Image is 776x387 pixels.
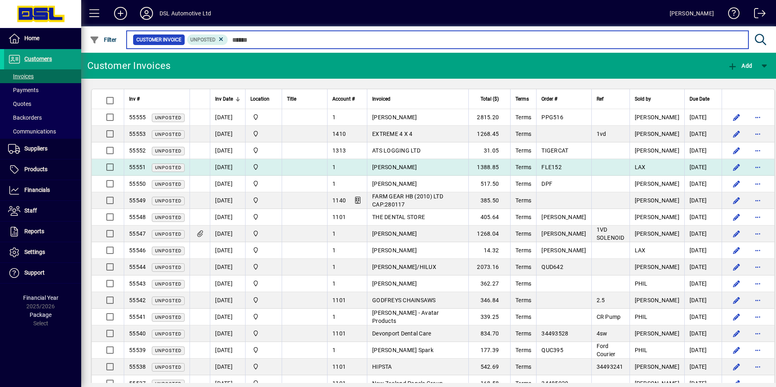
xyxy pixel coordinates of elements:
button: Edit [730,144,743,157]
td: 834.70 [468,325,510,342]
a: Staff [4,201,81,221]
span: 1 [332,230,336,237]
button: More options [751,294,764,307]
span: PPG516 [541,114,563,120]
td: [DATE] [684,159,722,176]
button: Add [726,58,754,73]
button: Edit [730,161,743,174]
span: 55548 [129,214,146,220]
td: [DATE] [684,242,722,259]
span: 55547 [129,230,146,237]
td: 385.50 [468,192,510,209]
span: EXTREME 4 X 4 [372,131,412,137]
span: 34493528 [541,330,568,337]
div: [PERSON_NAME] [670,7,714,20]
span: THE DENTAL STORE [372,214,425,220]
span: 55553 [129,131,146,137]
span: HIPSTA [372,363,392,370]
td: [DATE] [210,192,245,209]
span: Suppliers [24,145,47,152]
div: Total ($) [474,95,506,103]
td: 405.64 [468,209,510,226]
span: 55542 [129,297,146,303]
button: Edit [730,227,743,240]
td: [DATE] [210,275,245,292]
span: Staff [24,207,37,214]
span: 1 [332,280,336,287]
div: Title [287,95,322,103]
td: [DATE] [210,126,245,142]
span: Customer Invoice [136,36,181,44]
button: Edit [730,211,743,224]
span: Central [250,129,277,138]
span: Total ($) [481,95,499,103]
span: QUD642 [541,264,563,270]
td: [DATE] [210,242,245,259]
td: [DATE] [684,226,722,242]
span: Central [250,213,277,221]
td: [DATE] [684,359,722,375]
span: Terms [515,380,531,387]
td: 517.50 [468,176,510,192]
a: Support [4,263,81,283]
span: 1140 [332,197,346,204]
span: [PERSON_NAME] [635,330,679,337]
span: 1 [332,181,336,187]
td: 1388.85 [468,159,510,176]
span: Invoiced [372,95,390,103]
button: Profile [134,6,160,21]
span: [PERSON_NAME] [635,380,679,387]
a: Home [4,28,81,49]
span: 34493241 [597,363,623,370]
span: CR Pump [597,314,621,320]
span: Unposted [155,265,181,270]
span: Invoices [8,73,34,80]
span: Central [250,296,277,305]
span: 1101 [332,363,346,370]
button: More options [751,177,764,190]
button: More options [751,144,764,157]
span: Package [30,312,52,318]
a: Knowledge Base [722,2,740,28]
button: More options [751,244,764,257]
button: More options [751,327,764,340]
button: More options [751,260,764,273]
span: [PERSON_NAME] Spark [372,347,433,353]
a: Products [4,159,81,180]
button: More options [751,227,764,240]
span: Devonport Dental Care [372,330,431,337]
div: Order # [541,95,586,103]
span: Unposted [155,148,181,154]
td: [DATE] [684,209,722,226]
span: Central [250,146,277,155]
span: New Zealand Panels Group [372,380,443,387]
span: [PERSON_NAME] [635,297,679,303]
span: Unposted [155,381,181,387]
span: Terms [515,181,531,187]
td: [DATE] [684,176,722,192]
span: 55544 [129,264,146,270]
button: More options [751,111,764,124]
button: Edit [730,111,743,124]
span: Terms [515,247,531,254]
span: Filter [90,37,117,43]
span: 1410 [332,131,346,137]
span: Central [250,312,277,321]
span: Unposted [155,232,181,237]
span: Unposted [155,365,181,370]
span: 55549 [129,197,146,204]
td: [DATE] [684,259,722,275]
span: Unposted [155,165,181,170]
a: Logout [748,2,766,28]
span: DPF [541,181,552,187]
button: Add [108,6,134,21]
td: 339.25 [468,309,510,325]
span: Terms [515,330,531,337]
td: [DATE] [210,142,245,159]
span: PHIL [635,280,648,287]
td: [DATE] [210,259,245,275]
span: Central [250,229,277,238]
span: [PERSON_NAME] [635,363,679,370]
span: LAX [635,247,646,254]
span: Terms [515,280,531,287]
